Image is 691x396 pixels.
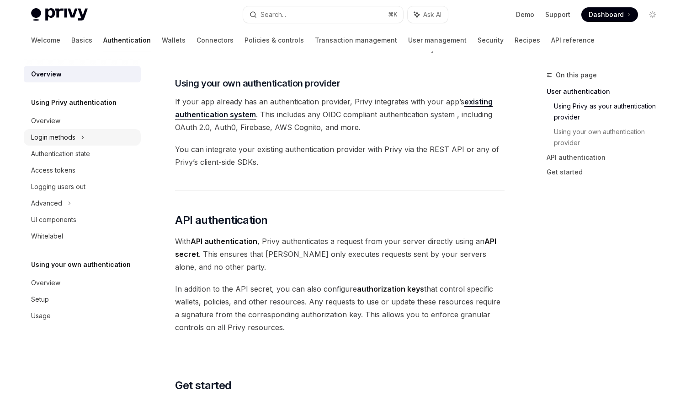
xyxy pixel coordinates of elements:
[103,29,151,51] a: Authentication
[24,308,141,324] a: Usage
[24,291,141,308] a: Setup
[554,125,667,150] a: Using your own authentication provider
[423,10,441,19] span: Ask AI
[478,29,504,51] a: Security
[175,235,505,273] span: With , Privy authenticates a request from your server directly using an . This ensures that [PERS...
[554,99,667,125] a: Using Privy as your authentication provider
[31,198,62,209] div: Advanced
[31,277,60,288] div: Overview
[581,7,638,22] a: Dashboard
[515,29,540,51] a: Recipes
[175,143,505,168] span: You can integrate your existing authentication provider with Privy via the REST API or any of Pri...
[243,6,403,23] button: Search...⌘K
[71,29,92,51] a: Basics
[556,70,597,81] span: On this page
[24,162,141,179] a: Access tokens
[24,66,141,82] a: Overview
[31,310,51,321] div: Usage
[547,150,667,165] a: API authentication
[24,275,141,291] a: Overview
[31,165,75,176] div: Access tokens
[175,95,505,134] span: If your app already has an authentication provider, Privy integrates with your app’s . This inclu...
[31,148,90,159] div: Authentication state
[31,259,131,270] h5: Using your own authentication
[175,77,340,90] span: Using your own authentication provider
[31,29,60,51] a: Welcome
[175,282,505,334] span: In addition to the API secret, you can also configure that control specific wallets, policies, an...
[645,7,660,22] button: Toggle dark mode
[31,231,63,242] div: Whitelabel
[162,29,186,51] a: Wallets
[260,9,286,20] div: Search...
[31,8,88,21] img: light logo
[175,213,267,228] span: API authentication
[24,146,141,162] a: Authentication state
[31,294,49,305] div: Setup
[408,6,448,23] button: Ask AI
[31,181,85,192] div: Logging users out
[24,113,141,129] a: Overview
[197,29,234,51] a: Connectors
[551,29,595,51] a: API reference
[547,84,667,99] a: User authentication
[589,10,624,19] span: Dashboard
[31,132,75,143] div: Login methods
[388,11,398,18] span: ⌘ K
[24,228,141,244] a: Whitelabel
[315,29,397,51] a: Transaction management
[408,29,467,51] a: User management
[31,214,76,225] div: UI components
[191,237,257,246] strong: API authentication
[24,212,141,228] a: UI components
[31,115,60,126] div: Overview
[175,378,231,393] span: Get started
[545,10,570,19] a: Support
[516,10,534,19] a: Demo
[24,179,141,195] a: Logging users out
[31,69,62,80] div: Overview
[31,97,117,108] h5: Using Privy authentication
[357,284,424,293] strong: authorization keys
[245,29,304,51] a: Policies & controls
[547,165,667,179] a: Get started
